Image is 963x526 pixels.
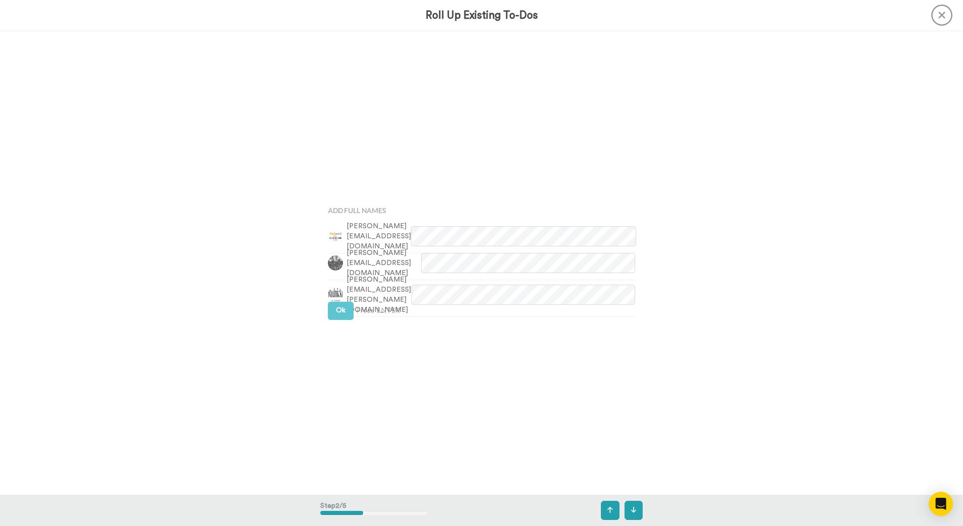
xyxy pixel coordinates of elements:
[320,496,428,525] div: Step 2 / 5
[328,229,343,244] img: 9789de0e-f464-4e7c-8075-1124f434cd9e.png
[347,275,411,315] span: [PERSON_NAME][EMAIL_ADDRESS][PERSON_NAME][DOMAIN_NAME]
[347,221,411,251] span: [PERSON_NAME][EMAIL_ADDRESS][DOMAIN_NAME]
[328,302,354,320] button: Ok
[347,248,421,278] span: [PERSON_NAME][EMAIL_ADDRESS][DOMAIN_NAME]
[336,307,346,314] span: Ok
[328,287,343,302] img: e88662de-b660-4ed7-8893-3eb82234b0e3.png
[929,492,953,516] div: Open Intercom Messenger
[328,207,635,214] h4: Add Full Names
[328,255,343,271] img: 5ca7191a-4363-4cec-8433-b3255625c497.jpg
[426,10,538,21] h3: Roll Up Existing To-Dos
